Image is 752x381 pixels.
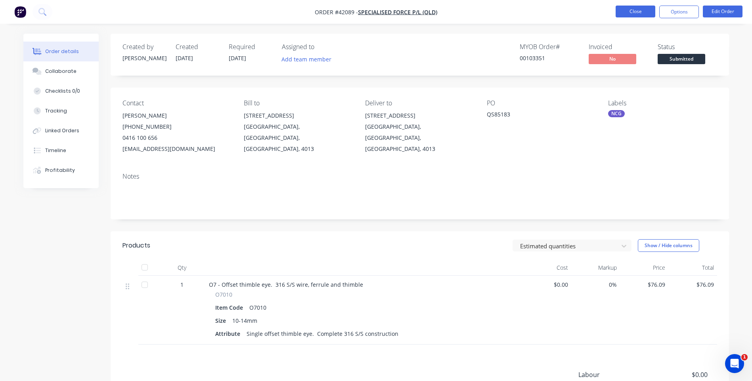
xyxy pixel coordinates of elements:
[122,143,231,154] div: [EMAIL_ADDRESS][DOMAIN_NAME]
[282,54,336,65] button: Add team member
[45,107,67,114] div: Tracking
[282,43,361,51] div: Assigned to
[14,6,26,18] img: Factory
[672,280,714,289] span: $76.09
[703,6,742,17] button: Edit Order
[668,260,717,276] div: Total
[571,260,620,276] div: Markup
[122,110,231,154] div: [PERSON_NAME][PHONE_NUMBER]0416 100 656[EMAIL_ADDRESS][DOMAIN_NAME]
[244,99,352,107] div: Bill to
[122,43,166,51] div: Created by
[45,68,77,75] div: Collaborate
[365,110,474,154] div: [STREET_ADDRESS][GEOGRAPHIC_DATA], [GEOGRAPHIC_DATA], [GEOGRAPHIC_DATA], 4013
[23,121,99,141] button: Linked Orders
[45,147,66,154] div: Timeline
[658,54,705,64] span: Submitted
[658,43,717,51] div: Status
[638,239,699,252] button: Show / Hide columns
[487,99,595,107] div: PO
[215,290,232,299] span: O7010
[122,173,717,180] div: Notes
[176,43,219,51] div: Created
[158,260,206,276] div: Qty
[649,370,707,379] span: $0.00
[122,241,150,250] div: Products
[365,99,474,107] div: Deliver to
[23,81,99,101] button: Checklists 0/0
[244,110,352,154] div: [STREET_ADDRESS][GEOGRAPHIC_DATA], [GEOGRAPHIC_DATA], [GEOGRAPHIC_DATA], 4013
[520,43,579,51] div: MYOB Order #
[176,54,193,62] span: [DATE]
[608,99,717,107] div: Labels
[243,328,402,339] div: Single offset thimble eye. Complete 316 S/S construction
[122,54,166,62] div: [PERSON_NAME]
[520,54,579,62] div: 00103351
[122,110,231,121] div: [PERSON_NAME]
[365,121,474,154] div: [GEOGRAPHIC_DATA], [GEOGRAPHIC_DATA], [GEOGRAPHIC_DATA], 4013
[215,315,229,326] div: Size
[122,121,231,132] div: [PHONE_NUMBER]
[122,99,231,107] div: Contact
[45,167,75,174] div: Profitability
[623,280,666,289] span: $76.09
[229,315,260,326] div: 10-14mm
[658,54,705,66] button: Submitted
[277,54,335,65] button: Add team member
[45,127,79,134] div: Linked Orders
[229,43,272,51] div: Required
[45,48,79,55] div: Order details
[578,370,649,379] span: Labour
[523,260,572,276] div: Cost
[526,280,568,289] span: $0.00
[574,280,617,289] span: 0%
[215,302,246,313] div: Item Code
[315,8,358,16] span: Order #42089 -
[209,281,363,288] span: O7 - Offset thimble eye. 316 S/S wire, ferrule and thimble
[23,42,99,61] button: Order details
[725,354,744,373] iframe: Intercom live chat
[358,8,437,16] a: SPECIALISED FORCE P/L (QLD)
[589,54,636,64] span: No
[244,121,352,154] div: [GEOGRAPHIC_DATA], [GEOGRAPHIC_DATA], [GEOGRAPHIC_DATA], 4013
[215,328,243,339] div: Attribute
[23,160,99,180] button: Profitability
[23,101,99,121] button: Tracking
[741,354,748,360] span: 1
[616,6,655,17] button: Close
[244,110,352,121] div: [STREET_ADDRESS]
[620,260,669,276] div: Price
[487,110,586,121] div: QS85183
[122,132,231,143] div: 0416 100 656
[659,6,699,18] button: Options
[229,54,246,62] span: [DATE]
[180,280,184,289] span: 1
[589,43,648,51] div: Invoiced
[23,61,99,81] button: Collaborate
[45,88,80,95] div: Checklists 0/0
[23,141,99,160] button: Timeline
[246,302,270,313] div: O7010
[365,110,474,121] div: [STREET_ADDRESS]
[608,110,625,117] div: NCG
